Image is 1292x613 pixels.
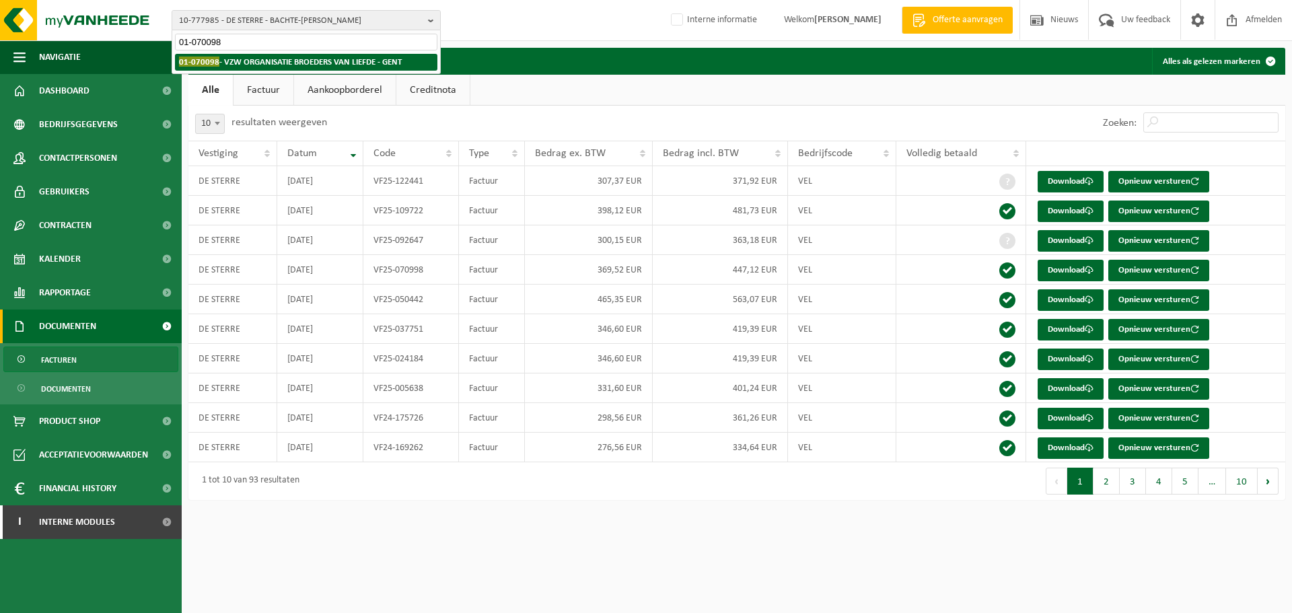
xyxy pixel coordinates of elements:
[663,148,739,159] span: Bedrag incl. BTW
[653,285,787,314] td: 563,07 EUR
[196,114,224,133] span: 10
[1108,289,1209,311] button: Opnieuw versturen
[459,314,525,344] td: Factuur
[188,373,277,403] td: DE STERRE
[1038,289,1104,311] a: Download
[363,403,459,433] td: VF24-175726
[788,373,897,403] td: VEL
[525,166,653,196] td: 307,37 EUR
[39,209,92,242] span: Contracten
[294,75,396,106] a: Aankoopborderel
[188,403,277,433] td: DE STERRE
[1120,468,1146,495] button: 3
[41,376,91,402] span: Documenten
[459,403,525,433] td: Factuur
[459,166,525,196] td: Factuur
[195,469,299,493] div: 1 tot 10 van 93 resultaten
[653,196,787,225] td: 481,73 EUR
[1198,468,1226,495] span: …
[39,74,89,108] span: Dashboard
[525,225,653,255] td: 300,15 EUR
[277,373,363,403] td: [DATE]
[277,403,363,433] td: [DATE]
[1038,230,1104,252] a: Download
[1108,408,1209,429] button: Opnieuw versturen
[1067,468,1093,495] button: 1
[653,255,787,285] td: 447,12 EUR
[39,276,91,310] span: Rapportage
[525,314,653,344] td: 346,60 EUR
[277,344,363,373] td: [DATE]
[1108,349,1209,370] button: Opnieuw versturen
[188,225,277,255] td: DE STERRE
[1108,201,1209,222] button: Opnieuw versturen
[788,225,897,255] td: VEL
[1108,437,1209,459] button: Opnieuw versturen
[1103,118,1137,129] label: Zoeken:
[277,285,363,314] td: [DATE]
[788,255,897,285] td: VEL
[1038,260,1104,281] a: Download
[1093,468,1120,495] button: 2
[363,314,459,344] td: VF25-037751
[199,148,238,159] span: Vestiging
[788,314,897,344] td: VEL
[373,148,396,159] span: Code
[3,375,178,401] a: Documenten
[39,438,148,472] span: Acceptatievoorwaarden
[396,75,470,106] a: Creditnota
[1038,378,1104,400] a: Download
[459,344,525,373] td: Factuur
[653,373,787,403] td: 401,24 EUR
[188,166,277,196] td: DE STERRE
[277,255,363,285] td: [DATE]
[363,285,459,314] td: VF25-050442
[39,404,100,438] span: Product Shop
[188,314,277,344] td: DE STERRE
[39,472,116,505] span: Financial History
[277,433,363,462] td: [DATE]
[363,166,459,196] td: VF25-122441
[653,314,787,344] td: 419,39 EUR
[1226,468,1258,495] button: 10
[277,314,363,344] td: [DATE]
[653,433,787,462] td: 334,64 EUR
[788,166,897,196] td: VEL
[459,225,525,255] td: Factuur
[788,196,897,225] td: VEL
[459,285,525,314] td: Factuur
[363,344,459,373] td: VF25-024184
[459,255,525,285] td: Factuur
[188,196,277,225] td: DE STERRE
[653,166,787,196] td: 371,92 EUR
[39,310,96,343] span: Documenten
[41,347,77,373] span: Facturen
[459,433,525,462] td: Factuur
[277,166,363,196] td: [DATE]
[1152,48,1284,75] button: Alles als gelezen markeren
[231,117,327,128] label: resultaten weergeven
[363,196,459,225] td: VF25-109722
[1038,319,1104,340] a: Download
[175,34,437,50] input: Zoeken naar gekoppelde vestigingen
[525,373,653,403] td: 331,60 EUR
[1108,230,1209,252] button: Opnieuw versturen
[188,75,233,106] a: Alle
[179,11,423,31] span: 10-777985 - DE STERRE - BACHTE-[PERSON_NAME]
[277,225,363,255] td: [DATE]
[1108,378,1209,400] button: Opnieuw versturen
[3,347,178,372] a: Facturen
[1038,171,1104,192] a: Download
[525,285,653,314] td: 465,35 EUR
[195,114,225,134] span: 10
[535,148,606,159] span: Bedrag ex. BTW
[172,10,441,30] button: 10-777985 - DE STERRE - BACHTE-[PERSON_NAME]
[459,373,525,403] td: Factuur
[902,7,1013,34] a: Offerte aanvragen
[39,175,89,209] span: Gebruikers
[39,40,81,74] span: Navigatie
[188,255,277,285] td: DE STERRE
[363,255,459,285] td: VF25-070998
[653,344,787,373] td: 419,39 EUR
[188,344,277,373] td: DE STERRE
